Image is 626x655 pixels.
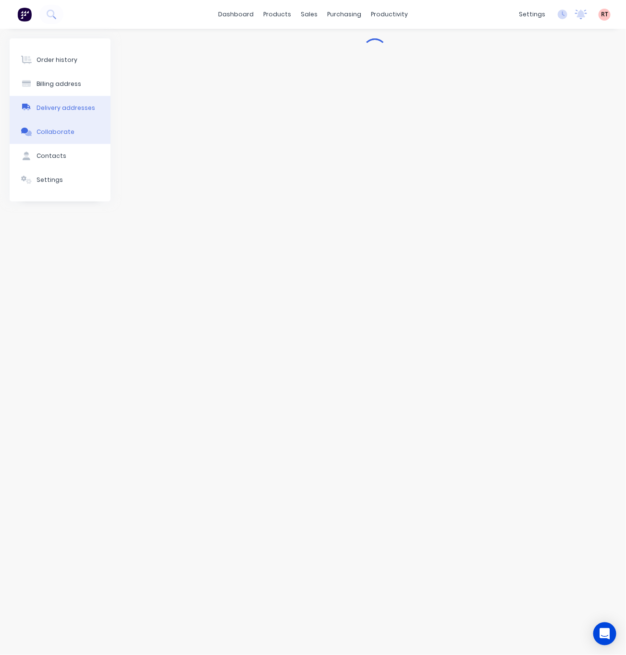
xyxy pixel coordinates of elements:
[258,7,296,22] div: products
[296,7,322,22] div: sales
[366,7,413,22] div: productivity
[17,7,32,22] img: Factory
[37,104,95,112] div: Delivery addresses
[601,10,608,19] span: RT
[10,96,110,120] button: Delivery addresses
[213,7,258,22] a: dashboard
[37,152,66,160] div: Contacts
[10,48,110,72] button: Order history
[10,144,110,168] button: Contacts
[593,622,616,645] div: Open Intercom Messenger
[10,120,110,144] button: Collaborate
[37,56,77,64] div: Order history
[10,72,110,96] button: Billing address
[37,80,81,88] div: Billing address
[514,7,550,22] div: settings
[322,7,366,22] div: purchasing
[37,176,63,184] div: Settings
[10,168,110,192] button: Settings
[37,128,74,136] div: Collaborate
